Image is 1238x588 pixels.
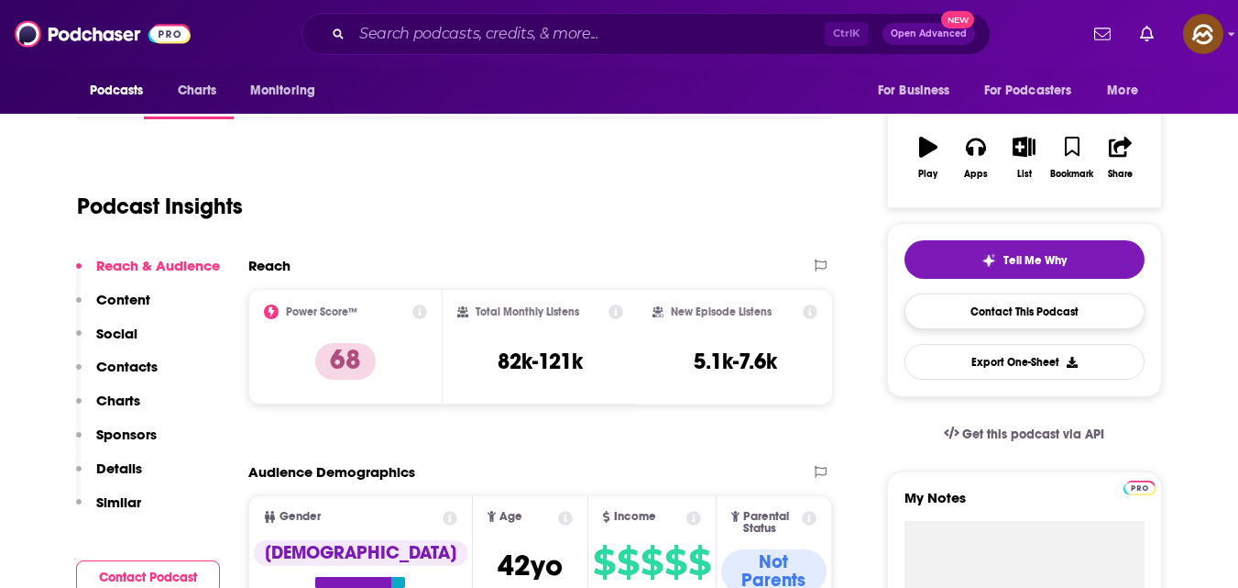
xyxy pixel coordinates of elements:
p: Reach & Audience [96,257,220,274]
button: Sponsors [76,426,157,460]
span: Logged in as hey85204 [1183,14,1223,54]
span: Parental Status [743,511,799,535]
h2: Power Score™ [286,305,357,318]
span: Gender [279,511,321,523]
p: Details [96,460,142,477]
button: open menu [972,73,1099,108]
button: Show profile menu [1183,14,1223,54]
h2: New Episode Listens [671,305,772,318]
img: Podchaser - Follow, Share and Rate Podcasts [15,17,191,51]
h2: Reach [248,257,290,274]
a: Charts [166,73,228,108]
button: Reach & Audience [76,257,220,291]
h1: Podcast Insights [77,193,243,220]
button: Details [76,460,142,494]
button: Open AdvancedNew [882,23,975,45]
button: tell me why sparkleTell Me Why [904,240,1145,279]
label: My Notes [904,489,1145,521]
span: $ [593,548,615,577]
p: Charts [96,392,140,409]
div: Play [918,169,937,180]
button: List [1000,125,1047,191]
span: More [1107,78,1138,104]
a: Pro website [1123,478,1156,495]
button: Social [76,325,137,359]
span: New [941,11,974,28]
div: Search podcasts, credits, & more... [301,13,991,55]
span: $ [664,548,686,577]
p: Contacts [96,358,158,375]
span: Open Advanced [891,29,967,39]
button: open menu [77,73,168,108]
button: Apps [952,125,1000,191]
span: Charts [178,78,217,104]
span: $ [641,548,663,577]
p: Content [96,291,150,308]
a: Get this podcast via API [929,412,1120,457]
span: $ [688,548,710,577]
button: Bookmark [1048,125,1096,191]
p: 68 [315,343,376,380]
a: Show notifications dropdown [1133,18,1161,50]
button: Content [76,291,150,325]
div: Bookmark [1050,169,1093,180]
p: Sponsors [96,426,157,443]
button: Contacts [76,358,158,392]
span: Podcasts [90,78,144,104]
a: Contact This Podcast [904,294,1145,329]
span: Get this podcast via API [962,427,1104,442]
span: $ [617,548,639,577]
h3: 5.1k-7.6k [694,348,777,375]
button: Share [1096,125,1144,191]
p: Social [96,325,137,342]
div: Apps [964,169,988,180]
a: Show notifications dropdown [1087,18,1118,50]
p: Similar [96,494,141,511]
img: Podchaser Pro [1123,481,1156,495]
img: User Profile [1183,14,1223,54]
span: Income [614,511,656,523]
span: For Business [878,78,950,104]
button: open menu [865,73,973,108]
button: Play [904,125,952,191]
button: open menu [1094,73,1161,108]
span: 42 yo [498,548,563,583]
button: Similar [76,494,141,527]
input: Search podcasts, credits, & more... [352,19,825,49]
h3: 82k-121k [498,348,583,375]
button: open menu [237,73,339,108]
h2: Audience Demographics [248,463,415,481]
button: Export One-Sheet [904,344,1145,380]
img: tell me why sparkle [981,253,996,268]
h2: Total Monthly Listens [476,305,579,318]
span: Ctrl K [825,22,868,46]
span: For Podcasters [984,78,1072,104]
div: List [1017,169,1032,180]
span: Monitoring [250,78,315,104]
span: Age [499,511,522,523]
div: [DEMOGRAPHIC_DATA] [254,540,467,566]
button: Charts [76,392,140,426]
span: Tell Me Why [1003,253,1067,268]
div: Share [1108,169,1133,180]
